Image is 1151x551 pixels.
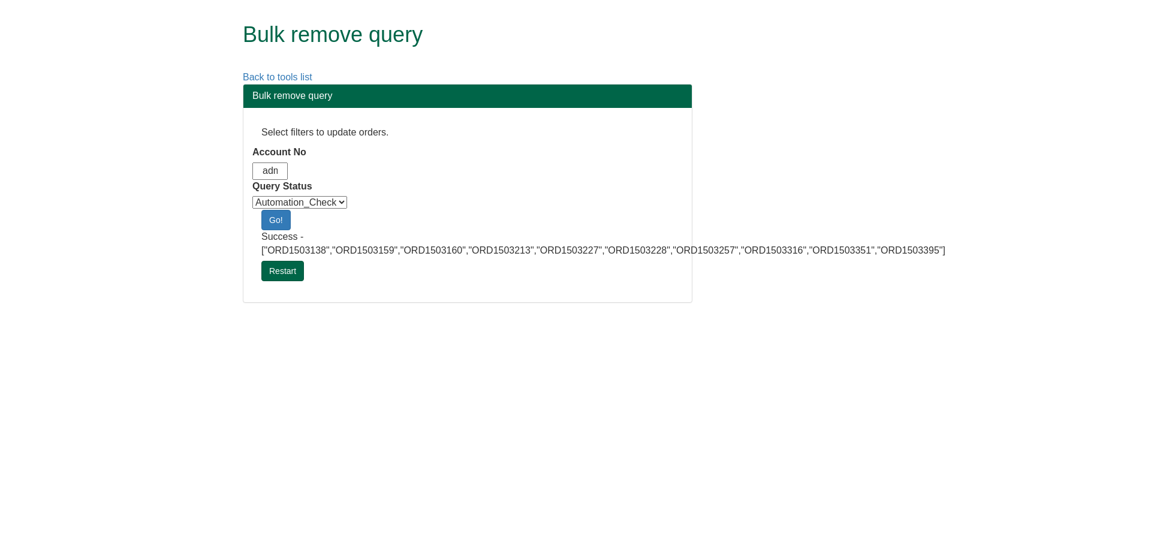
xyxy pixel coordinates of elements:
label: Account No [252,146,306,159]
span: Success - ["ORD1503138","ORD1503159","ORD1503160","ORD1503213","ORD1503227","ORD1503228","ORD1503... [261,231,945,255]
label: Query Status [252,180,312,194]
a: Restart [261,261,304,281]
a: Go! [261,210,291,230]
a: Back to tools list [243,72,312,82]
h3: Bulk remove query [252,91,683,101]
p: Select filters to update orders. [261,126,674,140]
h1: Bulk remove query [243,23,881,47]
